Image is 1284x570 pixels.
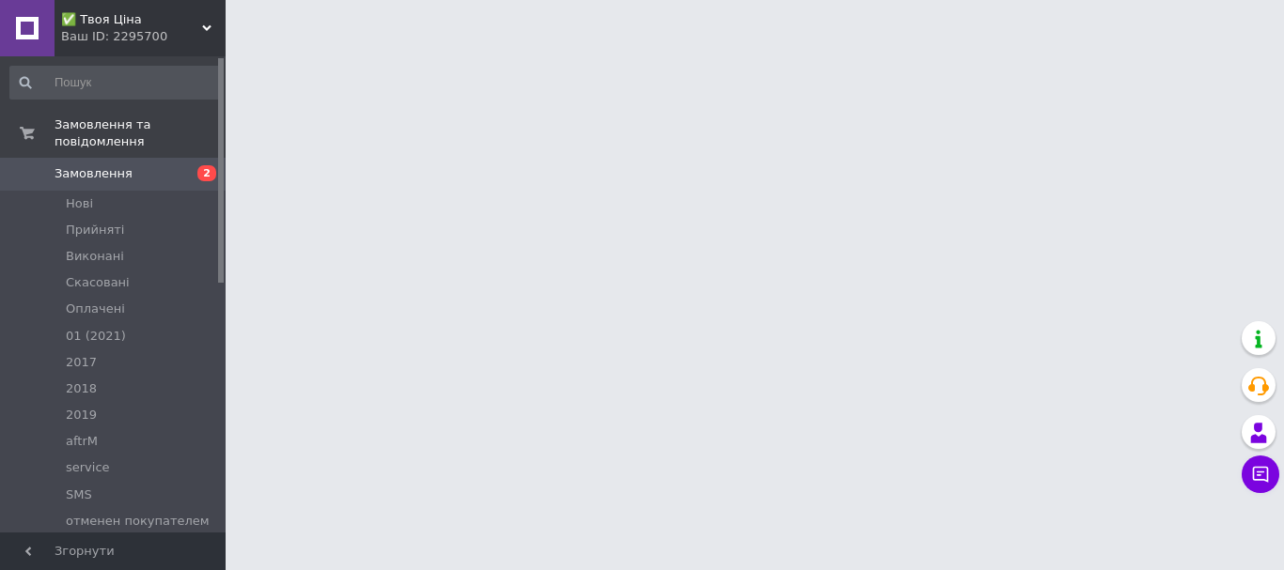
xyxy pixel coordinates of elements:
span: ✅ Твоя Ціна [61,11,202,28]
div: Ваш ID: 2295700 [61,28,226,45]
span: aftrM [66,433,98,450]
span: отменен покупателем [66,513,210,530]
span: Оплачені [66,300,125,317]
span: Виконані [66,248,124,265]
span: SMS [66,486,92,503]
span: Замовлення [55,165,133,182]
span: Нові [66,195,93,212]
span: Прийняті [66,222,124,239]
span: 01 (2021) [66,328,126,345]
span: 2019 [66,407,97,424]
button: Чат з покупцем [1242,455,1279,493]
span: 2018 [66,380,97,397]
span: Скасовані [66,274,130,291]
span: 2 [197,165,216,181]
span: 2017 [66,354,97,371]
span: Замовлення та повідомлення [55,116,226,150]
span: service [66,459,110,476]
input: Пошук [9,66,222,100]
